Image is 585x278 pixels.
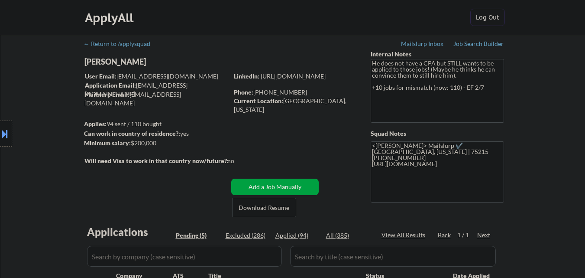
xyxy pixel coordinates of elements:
[85,72,228,81] div: [EMAIL_ADDRESS][DOMAIN_NAME]
[84,120,228,128] div: 94 sent / 110 bought
[234,97,283,105] strong: Current Location:
[261,72,326,80] a: [URL][DOMAIN_NAME]
[234,72,259,80] strong: LinkedIn:
[85,10,136,25] div: ApplyAll
[438,231,452,239] div: Back
[234,88,356,97] div: [PHONE_NUMBER]
[84,41,158,47] div: ← Return to /applysquad
[401,40,444,49] a: Mailslurp Inbox
[84,139,228,147] div: $200,000
[231,179,319,195] button: Add a Job Manually
[84,90,228,107] div: [EMAIL_ADDRESS][DOMAIN_NAME]
[226,231,269,240] div: Excluded (286)
[176,231,219,240] div: Pending (5)
[381,231,428,239] div: View All Results
[470,9,505,26] button: Log Out
[290,246,496,267] input: Search by title (case sensitive)
[234,88,253,96] strong: Phone:
[275,231,319,240] div: Applied (94)
[84,40,158,49] a: ← Return to /applysquad
[85,81,228,98] div: [EMAIL_ADDRESS][DOMAIN_NAME]
[371,129,504,138] div: Squad Notes
[457,231,477,239] div: 1 / 1
[87,246,282,267] input: Search by company (case sensitive)
[477,231,491,239] div: Next
[87,227,173,237] div: Applications
[84,56,262,67] div: [PERSON_NAME]
[234,97,356,114] div: [GEOGRAPHIC_DATA], [US_STATE]
[84,157,229,164] strong: Will need Visa to work in that country now/future?:
[453,41,504,47] div: Job Search Builder
[326,231,369,240] div: All (385)
[371,50,504,59] div: Internal Notes
[227,157,252,165] div: no
[401,41,444,47] div: Mailslurp Inbox
[453,40,504,49] a: Job Search Builder
[232,198,296,217] button: Download Resume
